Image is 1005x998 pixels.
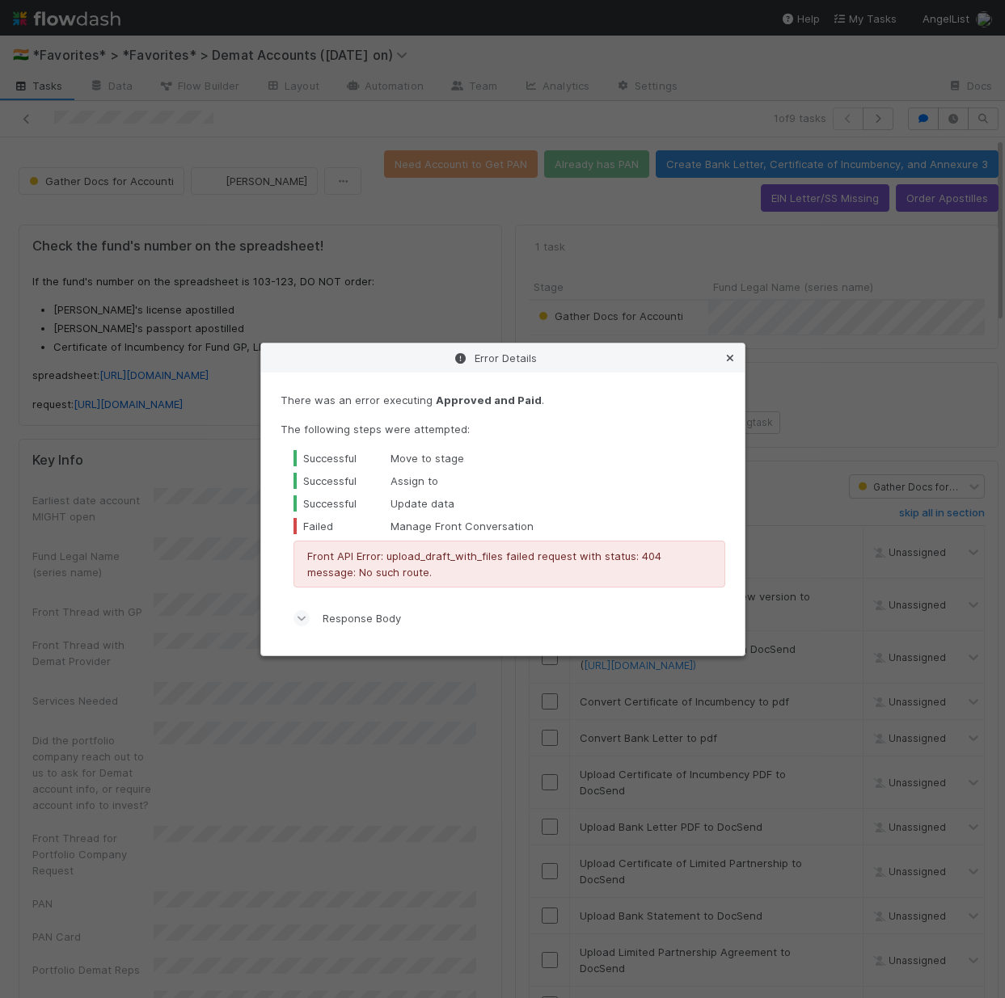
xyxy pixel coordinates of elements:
p: The following steps were attempted: [281,421,725,437]
p: There was an error executing . [281,392,725,408]
strong: Approved and Paid [436,394,542,406]
div: Error Details [261,343,745,373]
div: Successful [293,450,391,466]
div: Assign to [293,473,725,489]
div: Failed [293,518,391,534]
div: Update data [293,495,725,512]
div: Move to stage [293,450,725,466]
span: Response Body [323,610,401,626]
p: Front API Error: upload_draft_with_files failed request with status: 404 message: No such route. [307,548,712,580]
div: Successful [293,495,391,512]
div: Successful [293,473,391,489]
div: Manage Front Conversation [293,518,725,534]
